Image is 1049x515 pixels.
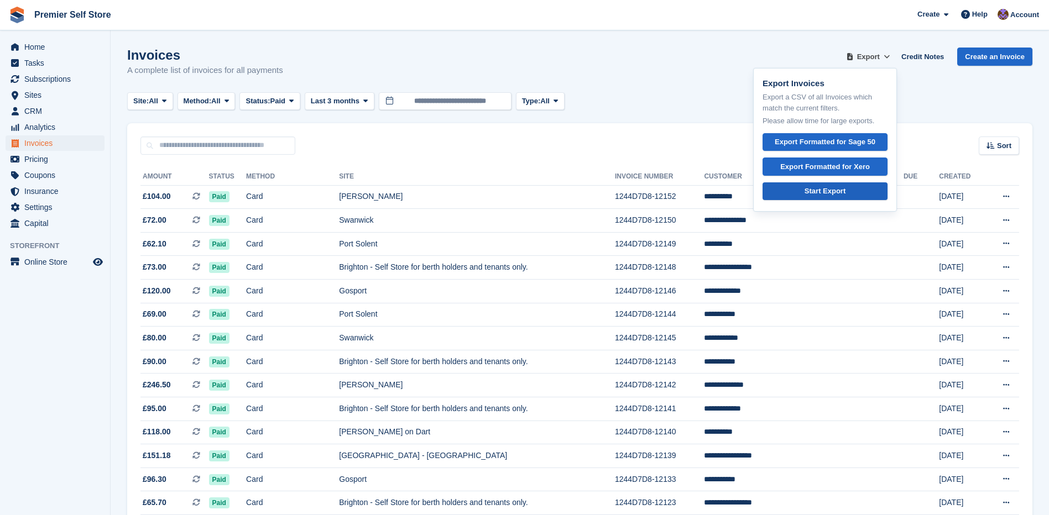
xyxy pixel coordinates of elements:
span: £65.70 [143,497,166,508]
a: menu [6,216,105,231]
button: Status: Paid [239,92,300,111]
a: menu [6,71,105,87]
td: [DATE] [939,209,985,233]
td: [PERSON_NAME] on Dart [339,421,615,444]
span: Paid [209,474,229,485]
td: Port Solent [339,232,615,256]
td: [DATE] [939,256,985,280]
td: 1244D7D8-12146 [615,280,704,303]
span: Sort [997,140,1011,151]
p: A complete list of invoices for all payments [127,64,283,77]
th: Created [939,168,985,186]
span: Invoices [24,135,91,151]
td: [DATE] [939,185,985,209]
span: Paid [209,450,229,461]
span: Tasks [24,55,91,71]
span: Settings [24,199,91,215]
td: Card [246,421,339,444]
a: menu [6,183,105,199]
td: Brighton - Self Store for berth holders and tenants only. [339,491,615,515]
span: All [149,96,158,107]
td: Brighton - Self Store for berth holders and tenants only. [339,256,615,280]
td: [DATE] [939,232,985,256]
span: Paid [209,262,229,273]
td: 1244D7D8-12148 [615,256,704,280]
td: 1244D7D8-12140 [615,421,704,444]
td: [DATE] [939,327,985,350]
span: Last 3 months [311,96,359,107]
td: [PERSON_NAME] [339,185,615,209]
td: Brighton - Self Store for berth holders and tenants only. [339,350,615,374]
button: Export [844,48,893,66]
button: Type: All [516,92,565,111]
a: Export Formatted for Xero [763,157,888,176]
a: menu [6,151,105,167]
td: 1244D7D8-12152 [615,185,704,209]
span: Paid [209,309,229,320]
td: Gosport [339,280,615,303]
td: Card [246,444,339,468]
button: Site: All [127,92,173,111]
td: Card [246,256,339,280]
span: Account [1010,9,1039,20]
th: Status [209,168,247,186]
span: All [540,96,550,107]
a: Preview store [91,255,105,269]
td: Card [246,303,339,327]
span: £151.18 [143,450,171,461]
td: Swanwick [339,209,615,233]
a: Create an Invoice [957,48,1032,66]
td: 1244D7D8-12145 [615,327,704,350]
a: menu [6,199,105,215]
td: 1244D7D8-12143 [615,350,704,374]
td: Port Solent [339,303,615,327]
th: Site [339,168,615,186]
td: Card [246,397,339,421]
span: £80.00 [143,332,166,344]
p: Export a CSV of all Invoices which match the current filters. [763,92,888,113]
td: Card [246,491,339,515]
td: 1244D7D8-12133 [615,467,704,491]
td: [DATE] [939,444,985,468]
img: stora-icon-8386f47178a22dfd0bd8f6a31ec36ba5ce8667c1dd55bd0f319d3a0aa187defe.svg [9,7,25,23]
span: Paid [270,96,285,107]
div: Export Formatted for Sage 50 [775,136,875,148]
span: Paid [209,215,229,226]
th: Invoice Number [615,168,704,186]
td: Brighton - Self Store for berth holders and tenants only. [339,397,615,421]
a: menu [6,119,105,135]
span: Coupons [24,167,91,183]
span: Insurance [24,183,91,199]
td: 1244D7D8-12142 [615,374,704,397]
p: Please allow time for large exports. [763,115,888,127]
span: Online Store [24,254,91,270]
button: Last 3 months [305,92,374,111]
td: [GEOGRAPHIC_DATA] - [GEOGRAPHIC_DATA] [339,444,615,468]
span: £246.50 [143,379,171,391]
td: 1244D7D8-12139 [615,444,704,468]
td: [DATE] [939,350,985,374]
a: Credit Notes [897,48,948,66]
td: [DATE] [939,280,985,303]
a: menu [6,87,105,103]
span: £118.00 [143,426,171,438]
span: £120.00 [143,285,171,297]
span: £95.00 [143,403,166,414]
span: Type: [522,96,541,107]
p: Export Invoices [763,77,888,90]
td: Card [246,185,339,209]
div: Start Export [805,186,846,197]
span: Paid [209,403,229,414]
span: Help [972,9,988,20]
span: All [211,96,221,107]
td: 1244D7D8-12150 [615,209,704,233]
td: Gosport [339,467,615,491]
span: Status: [246,96,270,107]
a: menu [6,55,105,71]
span: Paid [209,380,229,391]
span: Sites [24,87,91,103]
td: Swanwick [339,327,615,350]
span: Paid [209,427,229,438]
th: Due [904,168,939,186]
img: Carly Wilsher [998,9,1009,20]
